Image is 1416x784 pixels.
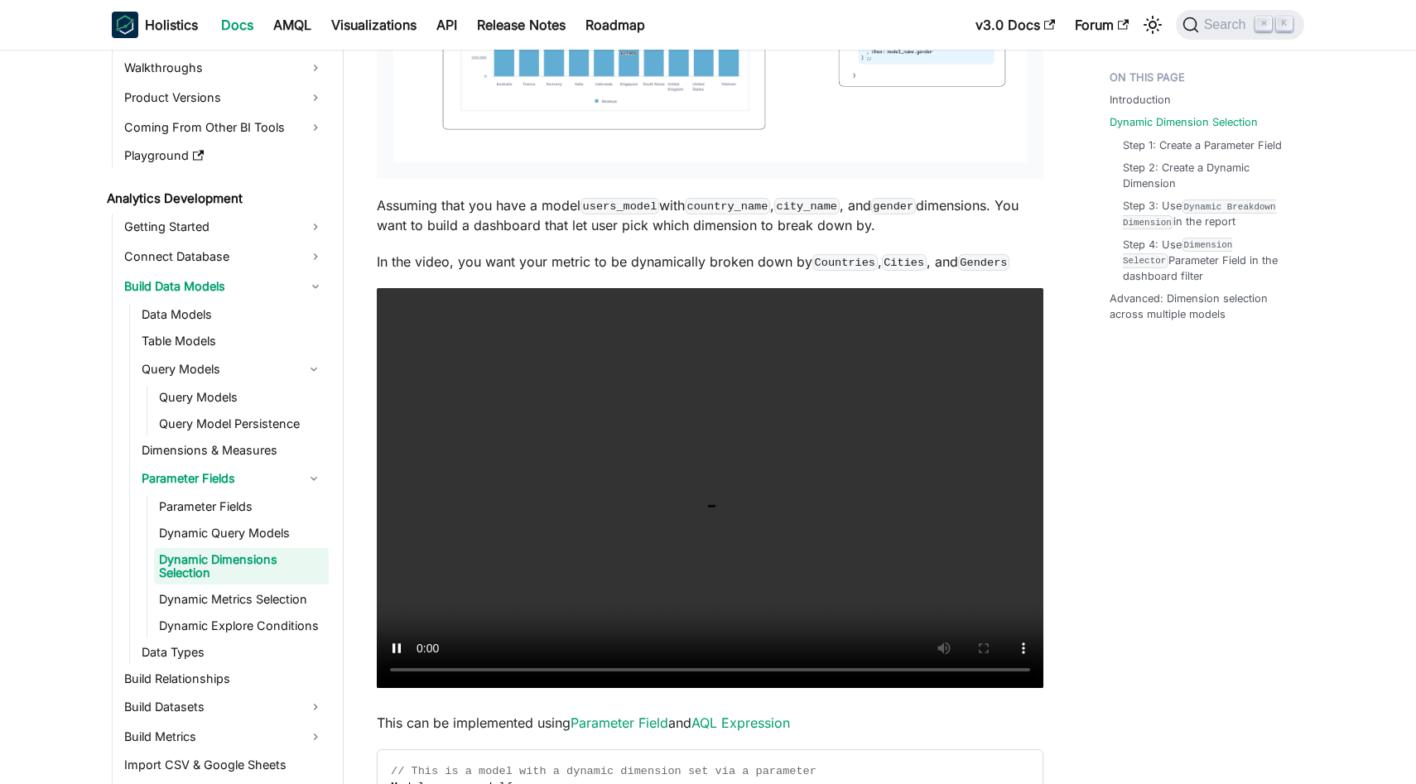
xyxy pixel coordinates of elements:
a: Forum [1065,12,1139,38]
nav: Docs sidebar [95,50,344,784]
button: Collapse sidebar category 'Parameter Fields' [299,465,329,492]
a: Dynamic Metrics Selection [154,588,329,611]
span: // This is a model with a dynamic dimension set via a parameter [391,765,816,777]
a: Step 1: Create a Parameter Field [1123,137,1282,153]
a: Dynamic Dimensions Selection [154,548,329,584]
a: Import CSV & Google Sheets [119,753,329,777]
img: Holistics [112,12,138,38]
a: AQL Expression [691,714,790,731]
a: Step 4: UseDimension SelectorParameter Field in the dashboard filter [1123,237,1288,285]
kbd: ⌘ [1255,17,1272,31]
button: Switch between dark and light mode (currently light mode) [1139,12,1166,38]
a: Query Models [137,356,299,382]
a: API [426,12,467,38]
code: Dynamic Breakdown Dimension [1123,200,1276,229]
b: Holistics [145,15,198,35]
a: Step 3: UseDynamic Breakdown Dimensionin the report [1123,198,1288,229]
kbd: K [1276,17,1293,31]
p: This can be implemented using and [377,713,1043,733]
a: Getting Started [119,214,329,240]
code: gender [871,198,916,214]
a: Data Models [137,303,329,326]
a: Build Relationships [119,667,329,690]
a: Data Types [137,641,329,664]
a: Build Metrics [119,724,329,750]
a: Advanced: Dimension selection across multiple models [1110,291,1294,322]
code: city_name [774,198,840,214]
code: Cities [882,254,927,271]
a: Dimensions & Measures [137,439,329,462]
a: Parameter Fields [154,495,329,518]
a: Analytics Development [102,187,329,210]
a: Roadmap [576,12,655,38]
a: Walkthroughs [119,55,329,81]
a: Release Notes [467,12,576,38]
a: Build Data Models [119,273,329,300]
a: Docs [211,12,263,38]
code: Dimension Selector [1123,238,1232,267]
code: Countries [812,254,878,271]
code: users_model [580,198,659,214]
a: Build Datasets [119,694,329,720]
a: Parameter Field [571,714,668,731]
a: Query Model Persistence [154,412,329,435]
p: Assuming that you have a model with , , and dimensions. You want to build a dashboard that let us... [377,195,1043,235]
button: Search (Command+K) [1176,10,1304,40]
a: HolisticsHolistics [112,12,198,38]
code: country_name [685,198,770,214]
code: Genders [958,254,1009,271]
a: AMQL [263,12,321,38]
a: Query Models [154,386,329,409]
a: Dynamic Dimension Selection [1110,114,1258,130]
a: Connect Database [119,243,329,270]
a: Playground [119,144,329,167]
a: v3.0 Docs [966,12,1065,38]
p: In the video, you want your metric to be dynamically broken down by , , and [377,252,1043,272]
video: Your browser does not support embedding video, but you can . [377,288,1043,688]
a: Coming From Other BI Tools [119,114,329,141]
a: Dynamic Query Models [154,522,329,545]
a: Dynamic Explore Conditions [154,614,329,637]
a: Table Models [137,329,329,353]
a: Introduction [1110,92,1171,108]
a: Parameter Fields [137,465,299,492]
a: Step 2: Create a Dynamic Dimension [1123,160,1288,191]
a: Product Versions [119,84,329,111]
a: Visualizations [321,12,426,38]
span: Search [1199,17,1256,32]
button: Collapse sidebar category 'Query Models' [299,356,329,382]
